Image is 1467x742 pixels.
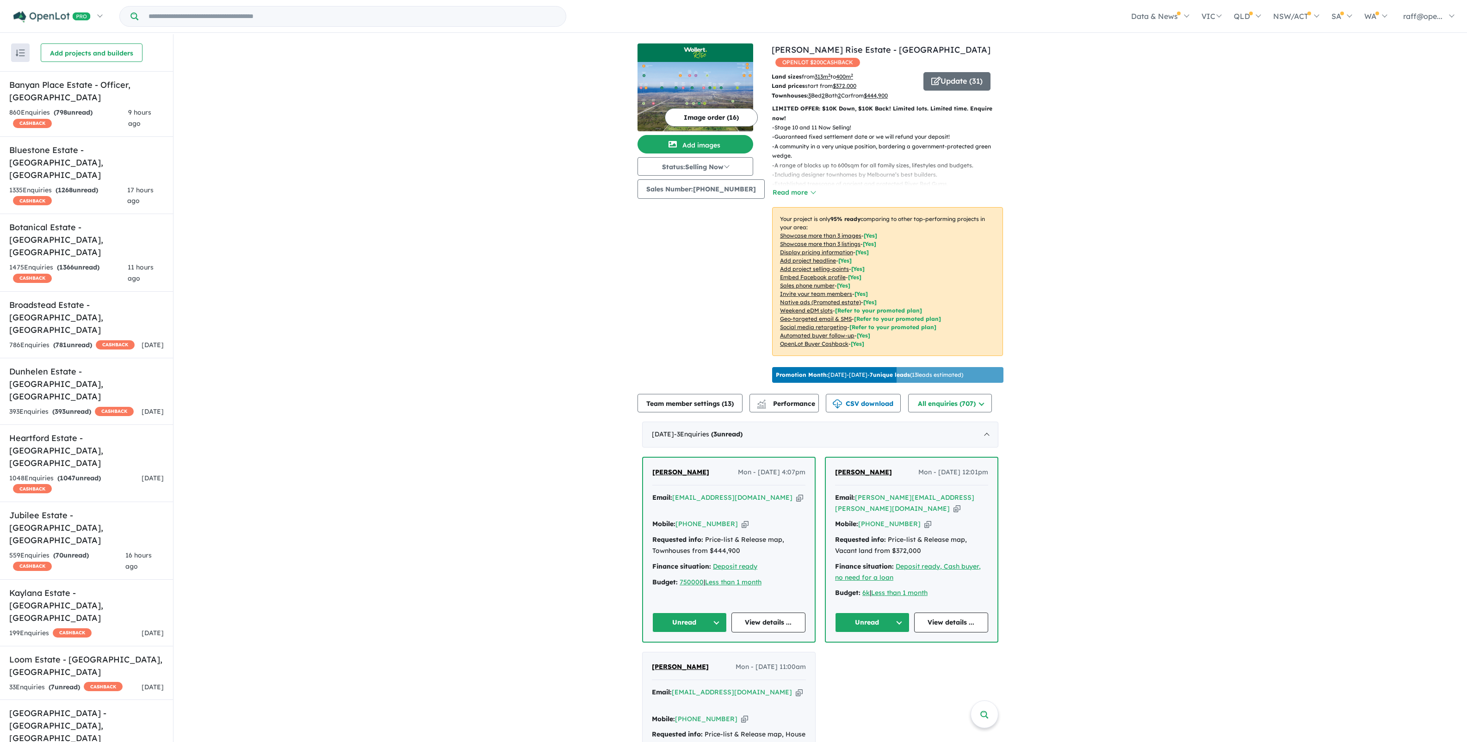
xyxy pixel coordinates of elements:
[13,119,52,128] span: CASHBACK
[680,578,704,586] a: 750000
[9,406,134,417] div: 393 Enquir ies
[652,662,709,673] a: [PERSON_NAME]
[95,407,134,416] span: CASHBACK
[84,682,123,691] span: CASHBACK
[41,43,142,62] button: Add projects and builders
[59,263,74,271] span: 1366
[9,262,128,284] div: 1475 Enquir ies
[641,47,749,58] img: Wollert Rise Estate - Wollert Logo
[128,263,154,282] span: 11 hours ago
[52,407,91,416] strong: ( unread)
[652,688,672,696] strong: Email:
[863,240,876,247] span: [ Yes ]
[652,534,805,557] div: Price-list & Release map, Townhouses from $444,900
[924,519,931,529] button: Copy
[638,62,753,131] img: Wollert Rise Estate - Wollert
[9,550,125,572] div: 559 Enquir ies
[1403,12,1442,21] span: raff@ope...
[9,473,142,495] div: 1048 Enquir ies
[828,73,830,78] sup: 2
[652,535,703,544] strong: Requested info:
[923,72,990,91] button: Update (31)
[13,274,52,283] span: CASHBACK
[9,432,164,469] h5: Heartford Estate - [GEOGRAPHIC_DATA] , [GEOGRAPHIC_DATA]
[142,629,164,637] span: [DATE]
[142,474,164,482] span: [DATE]
[864,92,888,99] u: $ 444,900
[848,274,861,281] span: [ Yes ]
[749,394,819,412] button: Performance
[835,520,858,528] strong: Mobile:
[918,467,988,478] span: Mon - [DATE] 12:01pm
[731,613,806,632] a: View details ...
[772,187,816,198] button: Read more
[9,682,123,693] div: 33 Enquir ies
[772,81,916,91] p: start from
[57,474,101,482] strong: ( unread)
[56,551,63,559] span: 70
[776,371,963,379] p: [DATE] - [DATE] - ( 13 leads estimated)
[53,341,92,349] strong: ( unread)
[780,315,852,322] u: Geo-targeted email & SMS
[140,6,564,26] input: Try estate name, suburb, builder or developer
[652,562,711,570] strong: Finance situation:
[780,290,852,297] u: Invite your team members
[58,186,73,194] span: 1268
[908,394,992,412] button: All enquiries (707)
[835,613,910,632] button: Unread
[775,58,860,67] span: OPENLOT $ 200 CASHBACK
[55,407,66,416] span: 393
[772,73,802,80] b: Land sizes
[855,249,869,256] span: [ Yes ]
[652,468,709,476] span: [PERSON_NAME]
[835,307,922,314] span: [Refer to your promoted plan]
[142,407,164,416] span: [DATE]
[830,73,853,80] span: to
[638,394,743,412] button: Team member settings (13)
[675,520,738,528] a: [PHONE_NUMBER]
[830,215,860,222] b: 95 % ready
[652,730,703,738] strong: Requested info:
[835,493,974,513] a: [PERSON_NAME][EMAIL_ADDRESS][PERSON_NAME][DOMAIN_NAME]
[53,551,89,559] strong: ( unread)
[772,142,1010,161] p: - A community in a very unique position, bordering a government-protected green wedge.
[16,49,25,56] img: sort.svg
[870,371,910,378] b: 7 unique leads
[9,107,128,129] div: 860 Enquir ies
[835,562,981,582] a: Deposit ready, Cash buyer, no need for a loan
[96,340,135,350] span: CASHBACK
[675,715,737,723] a: [PHONE_NUMBER]
[713,562,757,570] u: Deposit ready
[772,92,808,99] b: Townhouses:
[672,493,792,502] a: [EMAIL_ADDRESS][DOMAIN_NAME]
[835,493,855,502] strong: Email:
[772,161,1010,170] p: - A range of blocks up to 600sqm for all family sizes, lifestyles and budgets.
[780,274,846,281] u: Embed Facebook profile
[837,282,850,289] span: [ Yes ]
[854,290,868,297] span: [ Yes ]
[56,341,67,349] span: 781
[13,562,52,571] span: CASHBACK
[13,11,91,23] img: Openlot PRO Logo White
[815,73,830,80] u: 313 m
[780,257,836,264] u: Add project headline
[838,92,841,99] u: 2
[772,207,1003,356] p: Your project is only comparing to other top-performing projects in your area: - - - - - - - - - -...
[780,340,848,347] u: OpenLot Buyer Cashback
[638,179,765,199] button: Sales Number:[PHONE_NUMBER]
[836,73,853,80] u: 400 m
[741,714,748,724] button: Copy
[835,534,988,557] div: Price-list & Release map, Vacant land from $372,000
[780,240,860,247] u: Showcase more than 3 listings
[674,430,743,438] span: - 3 Enquir ies
[854,315,941,322] span: [Refer to your promoted plan]
[833,399,842,409] img: download icon
[772,91,916,100] p: Bed Bath Car from
[705,578,761,586] a: Less than 1 month
[757,403,766,409] img: bar-chart.svg
[864,232,877,239] span: [ Yes ]
[652,578,678,586] strong: Budget:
